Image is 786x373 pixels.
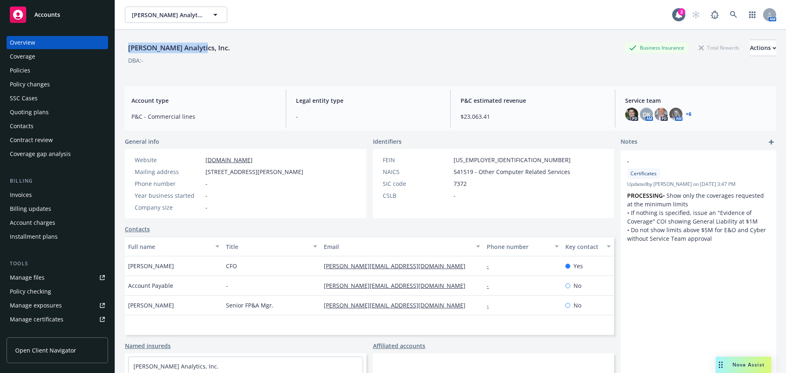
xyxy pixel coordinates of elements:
div: Policies [10,64,30,77]
span: Legal entity type [296,96,440,105]
div: Manage claims [10,327,51,340]
a: [DOMAIN_NAME] [206,156,253,164]
button: Title [223,237,321,256]
div: DBA: - [128,56,143,65]
button: Key contact [562,237,614,256]
div: NAICS [383,167,450,176]
div: Manage files [10,271,45,284]
span: Yes [574,262,583,270]
button: Actions [750,40,776,56]
div: SSC Cases [10,92,38,105]
span: $23,063.41 [461,112,605,121]
a: Report a Bug [707,7,723,23]
a: [PERSON_NAME][EMAIL_ADDRESS][DOMAIN_NAME] [324,282,472,289]
a: Contract review [7,133,108,147]
div: Manage exposures [10,299,62,312]
div: Key contact [565,242,602,251]
div: Email [324,242,471,251]
div: Installment plans [10,230,58,243]
span: Open Client Navigator [15,346,76,355]
button: Email [321,237,483,256]
div: Manage certificates [10,313,63,326]
a: Named insureds [125,341,171,350]
div: Company size [135,203,202,212]
a: [PERSON_NAME] Analytics, Inc. [133,362,219,370]
a: SSC Cases [7,92,108,105]
span: - [206,203,208,212]
a: Coverage [7,50,108,63]
span: No [574,281,581,290]
div: Billing updates [10,202,51,215]
span: - [206,179,208,188]
a: [PERSON_NAME][EMAIL_ADDRESS][DOMAIN_NAME] [324,262,472,270]
div: Overview [10,36,35,49]
div: Phone number [135,179,202,188]
span: Service team [625,96,770,105]
div: FEIN [383,156,450,164]
a: Policies [7,64,108,77]
span: CFO [226,262,237,270]
span: Account Payable [128,281,173,290]
span: - [627,157,748,165]
div: Policy checking [10,285,51,298]
span: P&C estimated revenue [461,96,605,105]
div: [PERSON_NAME] Analytics, Inc. [125,43,233,53]
button: [PERSON_NAME] Analytics, Inc. [125,7,227,23]
a: Invoices [7,188,108,201]
span: Accounts [34,11,60,18]
a: - [487,282,495,289]
a: Installment plans [7,230,108,243]
a: Quoting plans [7,106,108,119]
a: Contacts [7,120,108,133]
a: Overview [7,36,108,49]
div: Invoices [10,188,32,201]
a: +6 [686,112,691,117]
a: Manage certificates [7,313,108,326]
button: Phone number [483,237,562,256]
img: photo [669,108,682,121]
strong: PROCESSING [627,192,663,199]
div: Total Rewards [695,43,743,53]
span: - [226,281,228,290]
a: Switch app [744,7,761,23]
span: [US_EMPLOYER_IDENTIFICATION_NUMBER] [454,156,571,164]
div: Coverage [10,50,35,63]
span: Senior FP&A Mgr. [226,301,273,310]
span: Nova Assist [732,361,765,368]
div: Drag to move [716,357,726,373]
span: [PERSON_NAME] [128,301,174,310]
a: Account charges [7,216,108,229]
a: - [487,262,495,270]
span: - [206,191,208,200]
div: Contacts [10,120,34,133]
div: Account charges [10,216,55,229]
span: Updated by [PERSON_NAME] on [DATE] 3:47 PM [627,181,770,188]
div: Phone number [487,242,549,251]
span: - [454,191,456,200]
div: Policy changes [10,78,50,91]
div: -CertificatesUpdatedby [PERSON_NAME] on [DATE] 3:47 PMPROCESSING• Show only the coverages request... [621,150,776,249]
span: Manage exposures [7,299,108,312]
div: Tools [7,260,108,268]
a: Contacts [125,225,150,233]
div: Coverage gap analysis [10,147,71,161]
div: Mailing address [135,167,202,176]
a: Policy changes [7,78,108,91]
a: Billing updates [7,202,108,215]
span: General info [125,137,159,146]
div: CSLB [383,191,450,200]
p: • Show only the coverages requested at the minimum limits • If nothing is specified, issue an "Ev... [627,191,770,243]
a: - [487,301,495,309]
img: photo [655,108,668,121]
button: Nova Assist [716,357,771,373]
span: Notes [621,137,637,147]
span: [STREET_ADDRESS][PERSON_NAME] [206,167,303,176]
a: Manage claims [7,327,108,340]
span: [PERSON_NAME] Analytics, Inc. [132,11,203,19]
span: No [574,301,581,310]
span: - [296,112,440,121]
span: [PERSON_NAME] [128,262,174,270]
span: 7372 [454,179,467,188]
button: Full name [125,237,223,256]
